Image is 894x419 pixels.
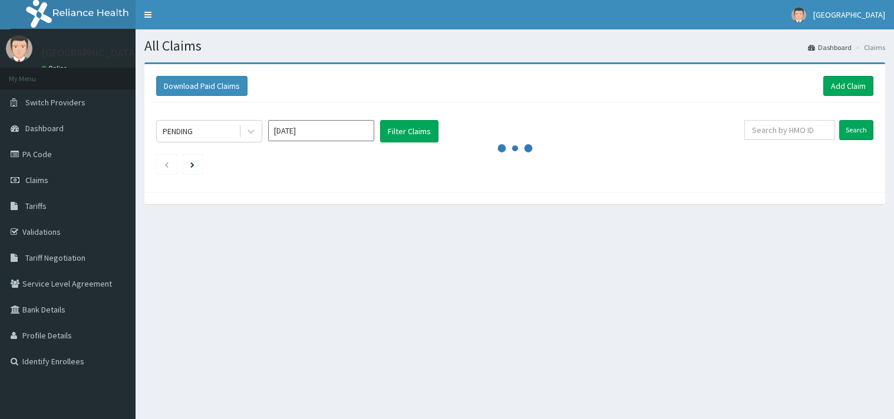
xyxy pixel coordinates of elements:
li: Claims [853,42,885,52]
button: Filter Claims [380,120,438,142]
div: PENDING [163,125,193,137]
a: Previous page [164,159,169,169]
span: [GEOGRAPHIC_DATA] [813,9,885,20]
input: Search by HMO ID [744,120,835,140]
span: Switch Providers [25,97,85,108]
a: Online [41,64,70,72]
a: Dashboard [808,42,852,52]
img: User Image [791,8,806,22]
span: Tariff Negotiation [25,252,85,263]
span: Claims [25,175,48,185]
img: User Image [6,35,32,62]
span: Dashboard [25,123,64,134]
a: Next page [190,159,194,169]
svg: audio-loading [497,131,533,166]
input: Search [839,120,873,140]
p: [GEOGRAPHIC_DATA] [41,48,138,58]
a: Add Claim [823,76,873,96]
button: Download Paid Claims [156,76,248,96]
input: Select Month and Year [268,120,374,141]
h1: All Claims [144,38,885,54]
span: Tariffs [25,201,47,211]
